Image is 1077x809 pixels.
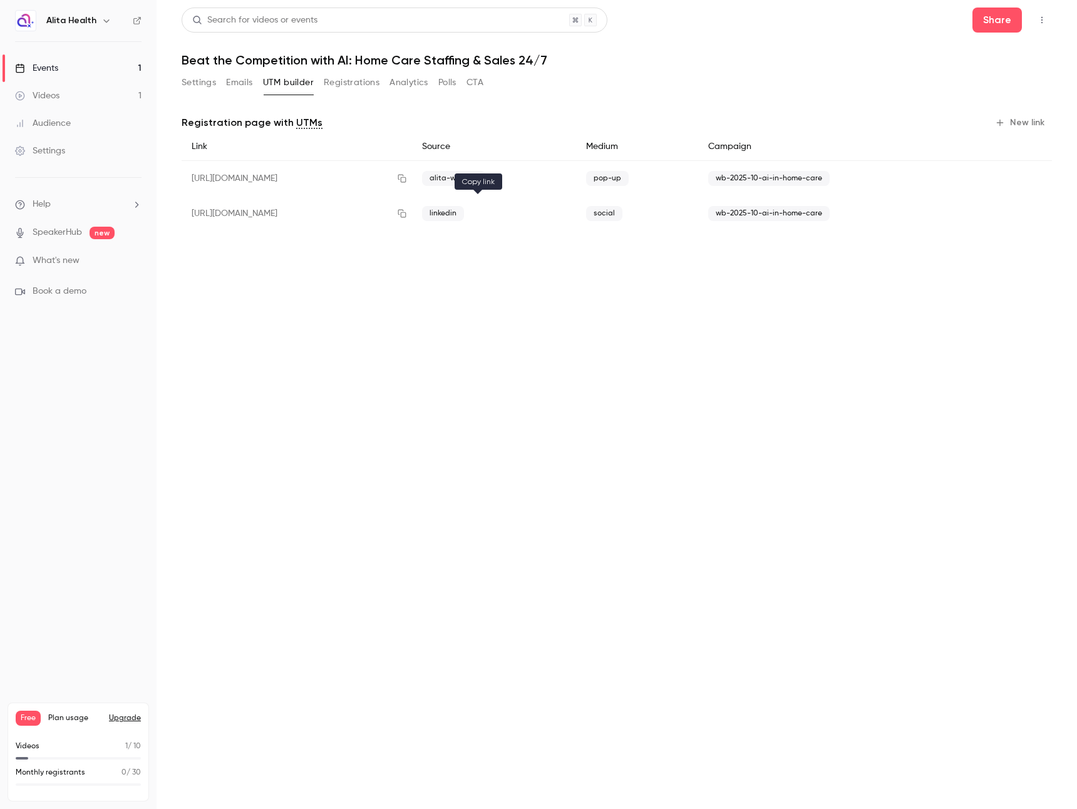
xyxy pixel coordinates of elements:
button: Analytics [389,73,428,93]
span: 0 [121,769,126,776]
button: Emails [226,73,252,93]
span: Book a demo [33,285,86,298]
span: wb-2025-10-ai-in-home-care [708,171,830,186]
span: What's new [33,254,80,267]
div: Videos [15,90,59,102]
div: [URL][DOMAIN_NAME] [182,161,412,197]
p: / 10 [125,741,141,752]
span: Plan usage [48,713,101,723]
button: Upgrade [109,713,141,723]
button: Share [972,8,1022,33]
span: linkedin [422,206,464,221]
div: Settings [15,145,65,157]
li: help-dropdown-opener [15,198,142,211]
a: SpeakerHub [33,226,82,239]
p: Videos [16,741,39,752]
button: Polls [438,73,456,93]
span: social [586,206,622,221]
span: Help [33,198,51,211]
span: alita-website [422,171,486,186]
div: Events [15,62,58,75]
h1: Beat the Competition with AI: Home Care Staffing & Sales 24/7 [182,53,1052,68]
a: UTMs [296,115,322,130]
span: new [90,227,115,239]
p: Registration page with [182,115,322,130]
div: Audience [15,117,71,130]
p: Monthly registrants [16,767,85,778]
p: / 30 [121,767,141,778]
button: UTM builder [263,73,314,93]
button: New link [990,113,1052,133]
span: pop-up [586,171,629,186]
button: CTA [466,73,483,93]
h6: Alita Health [46,14,96,27]
button: Settings [182,73,216,93]
div: Search for videos or events [192,14,317,27]
div: [URL][DOMAIN_NAME] [182,196,412,231]
button: Registrations [324,73,379,93]
div: Link [182,133,412,161]
span: 1 [125,743,128,750]
span: wb-2025-10-ai-in-home-care [708,206,830,221]
span: Free [16,711,41,726]
img: Alita Health [16,11,36,31]
div: Source [412,133,575,161]
div: Medium [576,133,698,161]
div: Campaign [698,133,974,161]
